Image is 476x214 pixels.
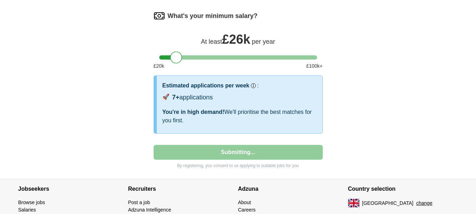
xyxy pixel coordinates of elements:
[128,207,171,213] a: Adzuna Intelligence
[168,11,258,21] label: What's your minimum salary?
[348,199,359,207] img: UK flag
[162,93,169,101] span: 🚀
[238,200,251,205] a: About
[172,93,213,102] div: applications
[154,10,165,22] img: salary.png
[362,200,414,207] span: [GEOGRAPHIC_DATA]
[128,200,150,205] a: Post a job
[172,94,180,101] span: 7+
[18,207,36,213] a: Salaries
[154,62,164,70] span: £ 20 k
[257,81,259,90] h3: :
[154,163,323,169] p: By registering, you consent to us applying to suitable jobs for you
[238,207,256,213] a: Careers
[201,38,222,45] span: At least
[162,81,249,90] h3: Estimated applications per week
[252,38,275,45] span: per year
[416,200,432,207] button: change
[18,200,45,205] a: Browse jobs
[154,145,323,160] button: Submitting...
[348,179,458,199] h4: Country selection
[162,108,317,125] div: We'll prioritise the best matches for you first.
[162,109,224,115] span: You're in high demand!
[222,32,250,47] span: £ 26k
